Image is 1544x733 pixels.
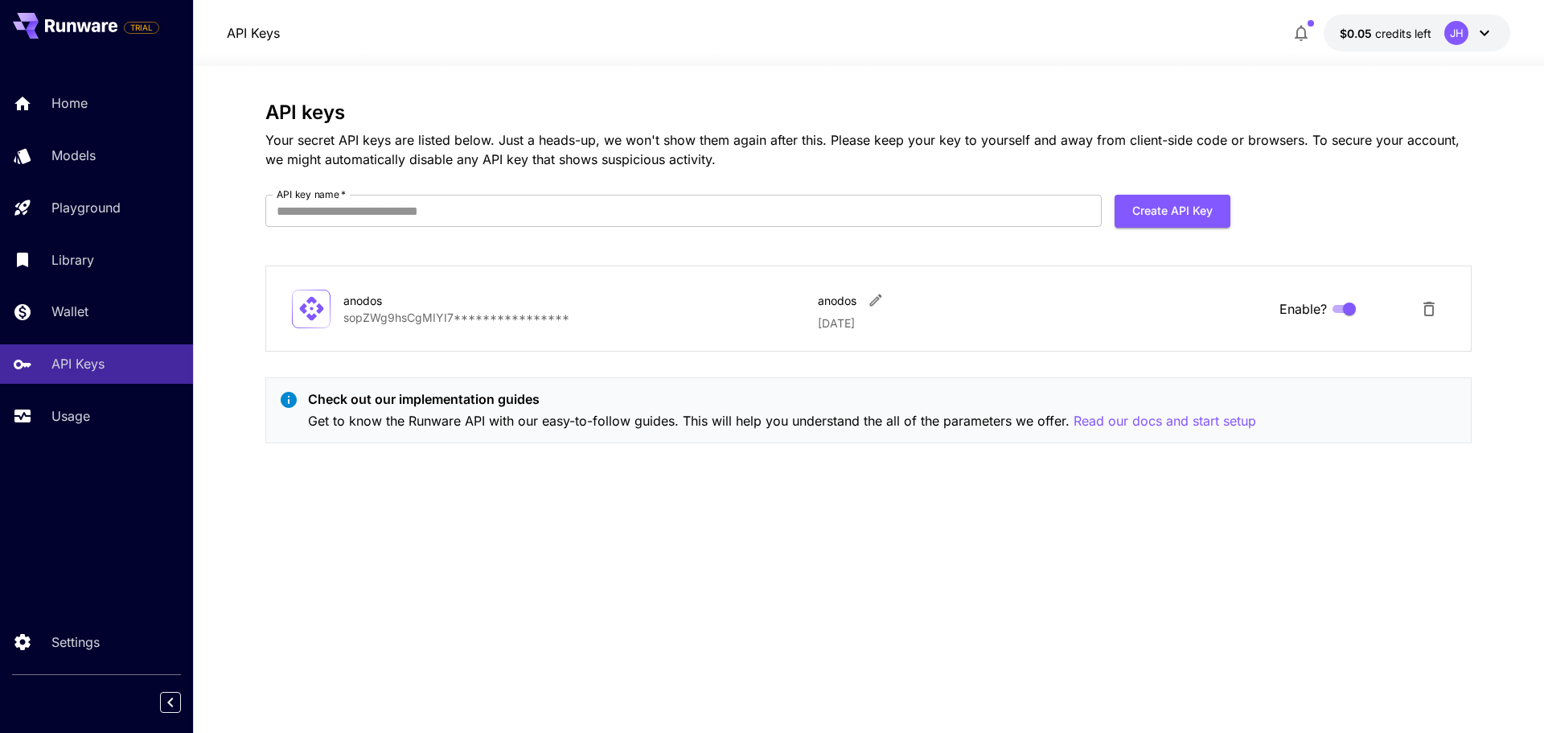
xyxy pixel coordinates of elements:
p: Home [51,93,88,113]
label: API key name [277,187,346,201]
p: Your secret API keys are listed below. Just a heads-up, we won't show them again after this. Plea... [265,130,1472,169]
div: anodos [343,292,504,309]
a: API Keys [227,23,280,43]
div: anodos [818,292,856,309]
span: Enable? [1279,299,1327,319]
span: credits left [1375,27,1431,40]
div: Collapse sidebar [172,688,193,717]
p: Library [51,250,94,270]
div: $0.05 [1340,25,1431,42]
p: API Keys [51,354,105,373]
button: Read our docs and start setup [1074,411,1256,431]
div: JH [1444,21,1468,45]
button: $0.05JH [1324,14,1510,51]
p: Wallet [51,302,88,321]
button: Create API Key [1115,195,1230,228]
p: Get to know the Runware API with our easy-to-follow guides. This will help you understand the all... [308,411,1256,431]
p: Check out our implementation guides [308,389,1256,409]
span: TRIAL [125,22,158,34]
span: $0.05 [1340,27,1375,40]
span: Add your payment card to enable full platform functionality. [124,18,159,37]
p: Settings [51,632,100,652]
h3: API keys [265,101,1472,124]
nav: breadcrumb [227,23,280,43]
p: [DATE] [818,315,1267,331]
p: Usage [51,406,90,426]
button: Edit [861,286,890,315]
p: Playground [51,198,121,217]
p: Models [51,146,96,165]
button: Delete API Key [1413,293,1445,325]
button: Collapse sidebar [160,692,181,713]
